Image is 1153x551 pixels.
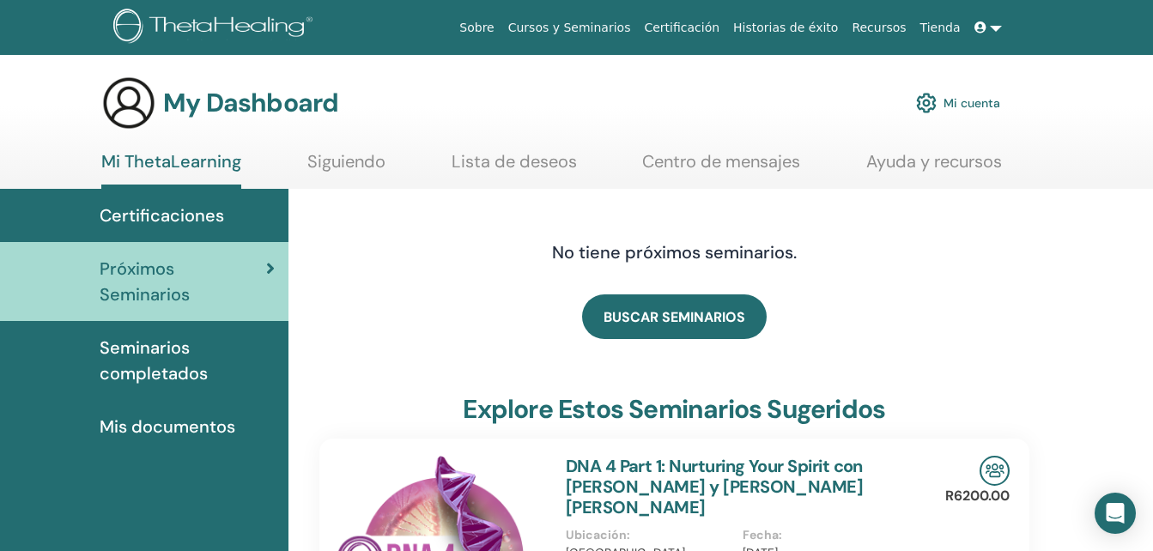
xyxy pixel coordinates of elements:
[100,414,235,439] span: Mis documentos
[100,335,275,386] span: Seminarios completados
[101,76,156,130] img: generic-user-icon.jpg
[100,256,266,307] span: Próximos Seminarios
[743,526,910,544] p: Fecha :
[913,12,968,44] a: Tienda
[100,203,224,228] span: Certificaciones
[452,12,501,44] a: Sobre
[566,455,864,518] a: DNA 4 Part 1: Nurturing Your Spirit con [PERSON_NAME] y [PERSON_NAME] [PERSON_NAME]
[163,88,338,118] h3: My Dashboard
[916,84,1000,122] a: Mi cuenta
[1095,493,1136,534] div: Open Intercom Messenger
[945,486,1010,506] p: R6200.00
[604,308,745,326] span: BUSCAR SEMINARIOS
[637,12,726,44] a: Certificación
[501,12,638,44] a: Cursos y Seminarios
[113,9,319,47] img: logo.png
[916,88,937,118] img: cog.svg
[101,151,241,189] a: Mi ThetaLearning
[980,456,1010,486] img: In-Person Seminar
[307,151,385,185] a: Siguiendo
[452,151,577,185] a: Lista de deseos
[566,526,733,544] p: Ubicación :
[866,151,1002,185] a: Ayuda y recursos
[726,12,845,44] a: Historias de éxito
[463,394,885,425] h3: Explore estos seminarios sugeridos
[845,12,913,44] a: Recursos
[404,242,944,263] h4: No tiene próximos seminarios.
[642,151,800,185] a: Centro de mensajes
[582,294,767,339] a: BUSCAR SEMINARIOS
